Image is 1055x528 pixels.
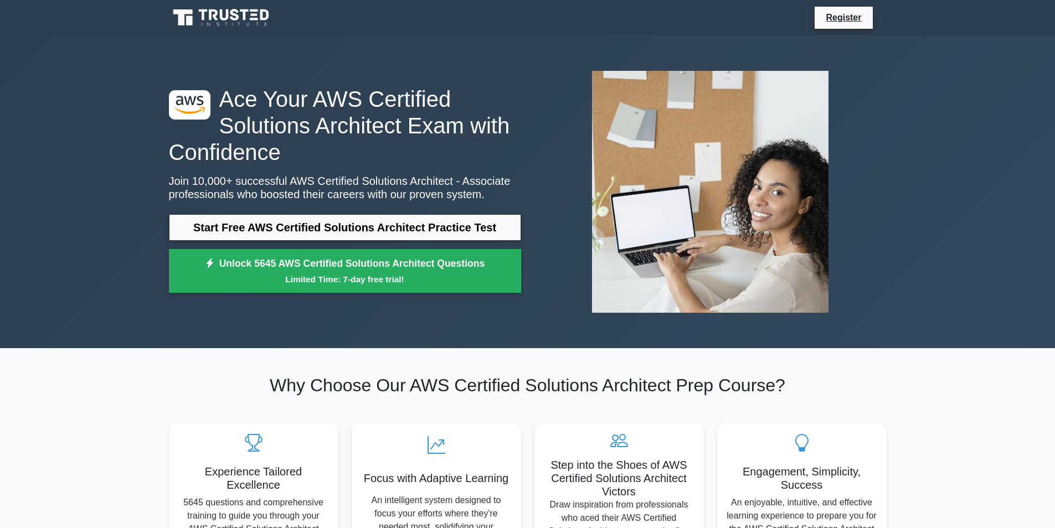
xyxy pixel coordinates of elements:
[169,214,521,241] a: Start Free AWS Certified Solutions Architect Practice Test
[169,375,887,396] h2: Why Choose Our AWS Certified Solutions Architect Prep Course?
[178,465,330,491] h5: Experience Tailored Excellence
[543,458,695,498] h5: Step into the Shoes of AWS Certified Solutions Architect Victors
[169,249,521,293] a: Unlock 5645 AWS Certified Solutions Architect QuestionsLimited Time: 7-day free trial!
[726,465,878,491] h5: Engagement, Simplicity, Success
[169,174,521,201] p: Join 10,000+ successful AWS Certified Solutions Architect - Associate professionals who boosted t...
[361,472,512,485] h5: Focus with Adaptive Learning
[183,273,507,286] small: Limited Time: 7-day free trial!
[169,86,521,165] h1: Ace Your AWS Certified Solutions Architect Exam with Confidence
[819,11,868,24] a: Register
